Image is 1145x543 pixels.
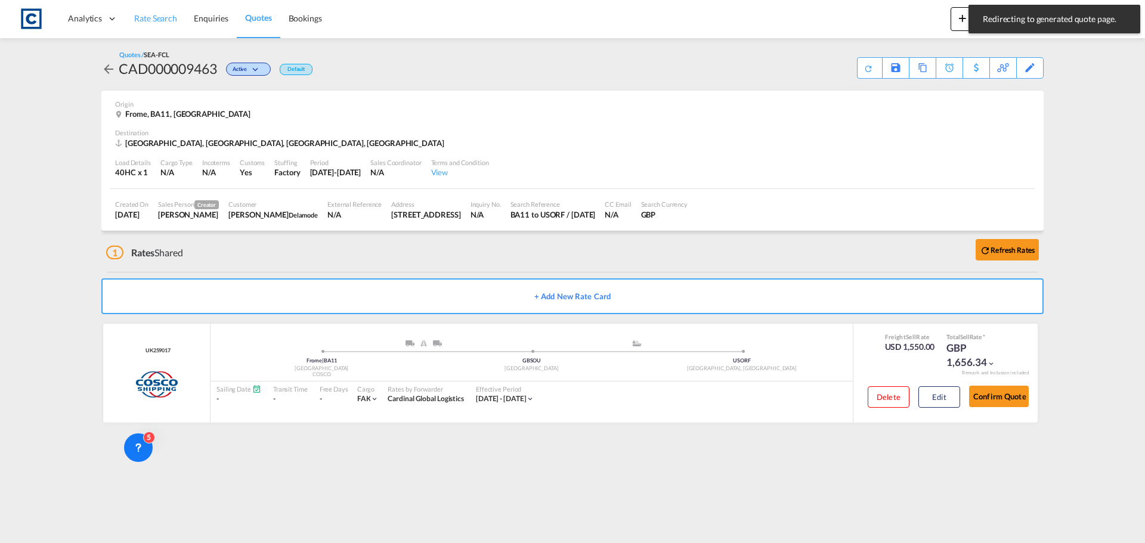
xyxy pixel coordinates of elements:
div: Save As Template [883,58,909,78]
div: N/A [370,167,421,178]
div: - [320,394,322,404]
button: Confirm Quote [969,386,1029,407]
div: Transit Time [273,384,308,393]
div: Change Status Here [226,63,271,76]
div: 31 Aug 2025 [310,167,361,178]
b: Refresh Rates [991,246,1035,255]
div: N/A [605,209,631,220]
md-icon: icon-chevron-down [987,359,995,368]
div: Quote PDF is not available at this time [864,58,876,73]
div: Period [310,158,361,167]
div: Shared [106,246,183,259]
div: Change Status Here [217,59,274,78]
div: Pickup ModeService Type Somerset, England,TruckRail; Truck [321,340,531,352]
span: Delamode [289,211,318,219]
div: [GEOGRAPHIC_DATA] [426,365,636,373]
div: Inquiry No. [471,200,501,209]
div: Cargo Type [160,158,193,167]
div: [GEOGRAPHIC_DATA] [216,365,426,373]
div: Cardinal Global Logistics [388,394,464,404]
div: Yes [240,167,265,178]
div: USD 1,550.00 [885,341,935,353]
div: Free Days [320,384,348,393]
span: [DATE] - [DATE] [476,394,527,403]
span: UK259017 [143,347,171,355]
div: Search Reference [510,200,596,209]
img: ROAD [406,340,414,346]
button: Edit [918,386,960,408]
div: N/A [471,209,501,220]
div: Default [280,64,312,75]
div: Contract / Rate Agreement / Tariff / Spot Pricing Reference Number: UK259017 [143,347,171,355]
div: icon-arrow-left [101,59,119,78]
div: GBP 1,656.34 [946,341,1006,370]
md-icon: icon-chevron-down [526,395,534,403]
span: Subject to Remarks [982,333,985,340]
div: COSCO [216,371,426,378]
button: icon-plus 400-fgNewicon-chevron-down [951,7,1005,31]
div: Stuffing [274,158,300,167]
div: CAD000009463 [119,59,217,78]
div: Cargo [357,384,379,393]
div: 40HC x 1 [115,167,151,178]
div: Sales Coordinator [370,158,421,167]
div: - [273,394,308,404]
div: 26 Aug 2025 [115,209,148,220]
div: Sales Person [158,200,219,209]
md-icon: icon-arrow-left [101,62,116,76]
img: ROAD [433,340,442,346]
div: Origin [115,100,1030,108]
span: SEA-FCL [144,51,169,58]
div: Quotes /SEA-FCL [119,50,169,59]
div: Freight Rate [885,333,935,341]
div: BA11 to USORF / 26 Aug 2025 [510,209,596,220]
span: FAK [357,394,371,403]
div: Remark and Inclusion included [953,370,1038,376]
div: USORF [637,357,847,365]
div: Terms and Condition [431,158,489,167]
span: Sell [906,333,916,340]
div: Total Rate [946,333,1006,341]
div: N/A [202,167,216,178]
span: Redirecting to generated quote page. [979,13,1129,25]
div: Customs [240,158,265,167]
div: Address [391,200,460,209]
span: Quotes [245,13,271,23]
span: Cardinal Global Logistics [388,394,464,403]
span: Rates [131,247,155,258]
span: Active [233,66,250,77]
md-icon: icon-chevron-down [370,395,379,403]
div: External Reference [327,200,382,209]
div: Customer [228,200,318,209]
md-icon: assets/icons/custom/ship-fill.svg [630,340,644,346]
div: Destination [115,128,1030,137]
img: COSCO [134,370,178,399]
div: Incoterms [202,158,230,167]
div: [GEOGRAPHIC_DATA], [GEOGRAPHIC_DATA] [637,365,847,373]
div: Load Details [115,158,151,167]
md-icon: Schedules Available [252,384,261,393]
div: N/A [160,167,193,178]
div: USORF, Norfolk, VA, Americas [115,138,447,148]
div: Sailing Date [216,384,261,393]
md-icon: icon-refresh [980,245,991,256]
div: 18 Jul 2025 - 31 Aug 2025 [476,394,527,404]
span: Frome [307,357,324,364]
div: GBP [641,209,688,220]
div: Lauren Prentice [158,209,219,220]
span: Rate Search [134,13,177,23]
md-icon: icon-refresh [862,61,875,75]
md-icon: icon-chevron-down [250,67,264,73]
div: - [216,394,261,404]
div: Rates by Forwarder [388,384,464,393]
span: Bookings [289,13,322,23]
div: Created On [115,200,148,209]
span: BA11 [324,357,337,364]
img: 1fdb9190129311efbfaf67cbb4249bed.jpeg [18,5,45,32]
span: New [955,13,1000,23]
span: Analytics [68,13,102,24]
span: Sell [960,333,970,340]
div: Factory Stuffing [274,167,300,178]
div: N/A [327,209,382,220]
md-icon: icon-plus 400-fg [955,11,970,25]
